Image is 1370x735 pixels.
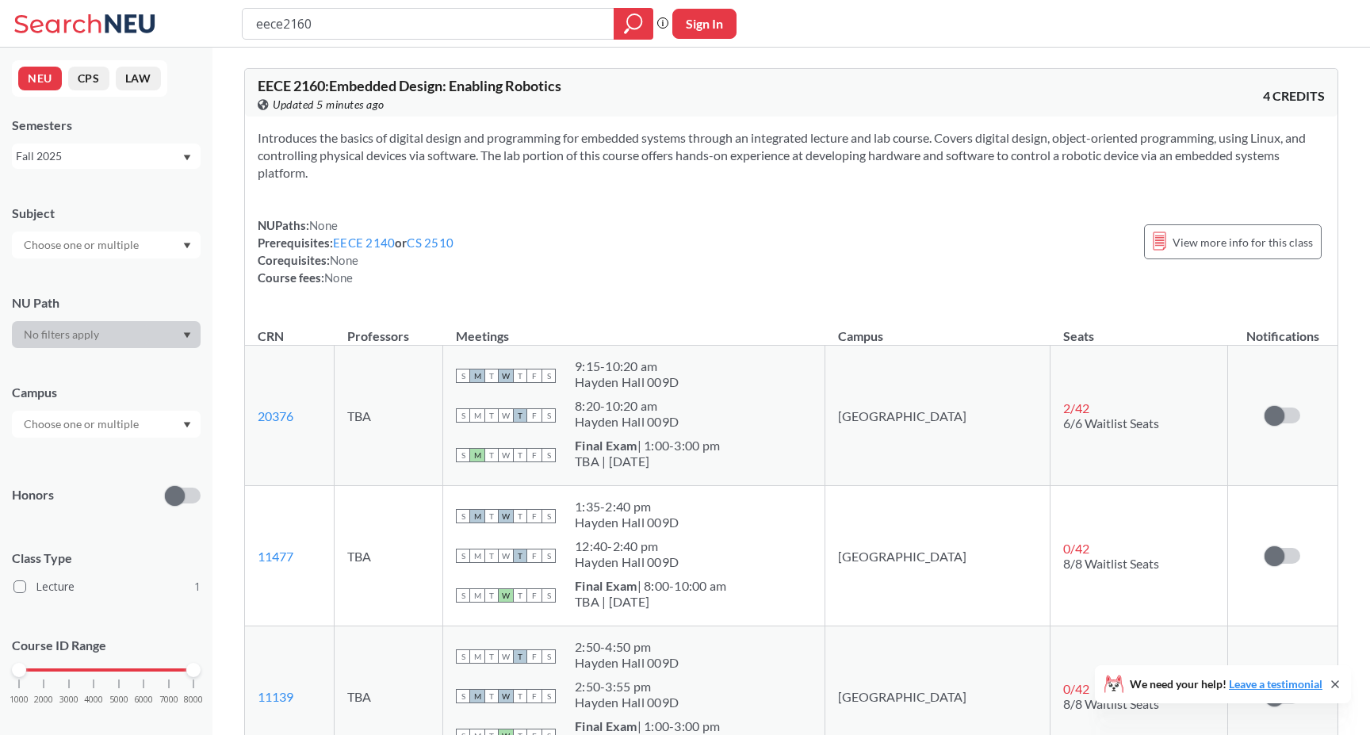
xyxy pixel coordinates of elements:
svg: Dropdown arrow [183,155,191,161]
span: T [484,649,499,664]
div: TBA | [DATE] [575,454,720,469]
span: 4000 [84,695,103,704]
section: Introduces the basics of digital design and programming for embedded systems through an integrate... [258,129,1325,182]
span: 4 CREDITS [1263,87,1325,105]
span: M [470,509,484,523]
a: CS 2510 [407,235,453,250]
div: 2:50 - 4:50 pm [575,639,679,655]
span: 0 / 42 [1063,541,1089,556]
span: S [456,549,470,563]
span: 2 / 42 [1063,400,1089,415]
a: Leave a testimonial [1229,677,1322,691]
svg: Dropdown arrow [183,243,191,249]
span: F [527,448,541,462]
td: TBA [335,346,443,486]
span: 6/6 Waitlist Seats [1063,415,1159,431]
td: TBA [335,486,443,626]
span: S [541,689,556,703]
span: None [309,218,338,232]
span: W [499,408,513,423]
span: T [484,549,499,563]
span: T [513,408,527,423]
span: T [513,509,527,523]
a: 20376 [258,408,293,423]
span: T [513,689,527,703]
span: M [470,588,484,603]
th: Campus [825,312,1050,346]
input: Choose one or multiple [16,235,149,255]
span: W [499,369,513,383]
span: None [330,253,358,267]
button: LAW [116,67,161,90]
span: T [513,649,527,664]
a: 11139 [258,689,293,704]
div: Hayden Hall 009D [575,515,679,530]
span: W [499,509,513,523]
b: Final Exam [575,578,637,593]
span: S [456,649,470,664]
p: Course ID Range [12,637,201,655]
div: CRN [258,327,284,345]
div: Semesters [12,117,201,134]
div: Hayden Hall 009D [575,695,679,710]
div: NU Path [12,294,201,312]
a: EECE 2140 [333,235,395,250]
span: S [541,509,556,523]
div: | 1:00-3:00 pm [575,438,720,454]
button: CPS [68,67,109,90]
span: W [499,448,513,462]
span: S [541,549,556,563]
div: Campus [12,384,201,401]
span: 3000 [59,695,78,704]
span: M [470,649,484,664]
span: 1 [194,578,201,595]
div: | 1:00-3:00 pm [575,718,720,734]
svg: Dropdown arrow [183,332,191,339]
span: S [541,448,556,462]
span: S [456,588,470,603]
span: T [513,369,527,383]
div: 1:35 - 2:40 pm [575,499,679,515]
span: View more info for this class [1173,232,1313,252]
div: Fall 2025Dropdown arrow [12,144,201,169]
span: T [484,509,499,523]
span: F [527,588,541,603]
span: S [541,588,556,603]
svg: Dropdown arrow [183,422,191,428]
span: 8000 [184,695,203,704]
span: M [470,408,484,423]
div: NUPaths: Prerequisites: or Corequisites: Course fees: [258,216,453,286]
div: | 8:00-10:00 am [575,578,726,594]
input: Class, professor, course number, "phrase" [254,10,603,37]
span: W [499,549,513,563]
div: Hayden Hall 009D [575,374,679,390]
span: T [484,689,499,703]
span: 7000 [159,695,178,704]
span: 1000 [10,695,29,704]
span: T [484,588,499,603]
span: Updated 5 minutes ago [273,96,385,113]
span: 8/8 Waitlist Seats [1063,696,1159,711]
span: S [541,369,556,383]
span: F [527,689,541,703]
b: Final Exam [575,438,637,453]
span: None [324,270,353,285]
th: Professors [335,312,443,346]
span: F [527,549,541,563]
span: 6000 [134,695,153,704]
span: T [513,588,527,603]
span: 8/8 Waitlist Seats [1063,556,1159,571]
div: Subject [12,205,201,222]
span: T [484,448,499,462]
span: M [470,549,484,563]
span: 2000 [34,695,53,704]
span: F [527,408,541,423]
div: Hayden Hall 009D [575,554,679,570]
b: Final Exam [575,718,637,733]
span: S [456,369,470,383]
th: Notifications [1228,312,1337,346]
div: Fall 2025 [16,147,182,165]
td: [GEOGRAPHIC_DATA] [825,346,1050,486]
span: Class Type [12,549,201,567]
td: [GEOGRAPHIC_DATA] [825,486,1050,626]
